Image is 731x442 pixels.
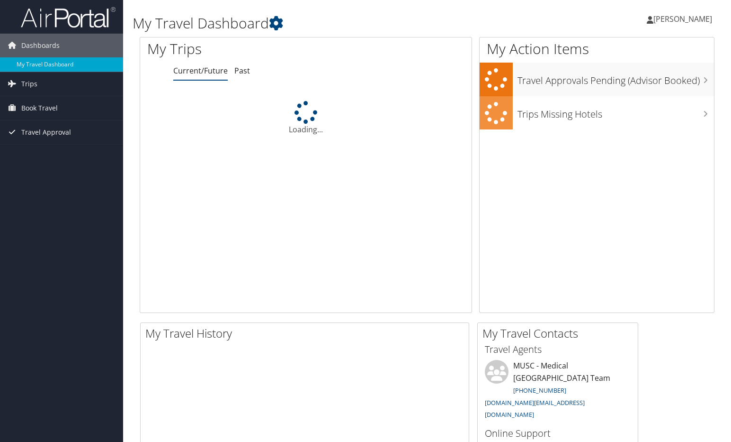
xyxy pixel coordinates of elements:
[480,63,714,96] a: Travel Approvals Pending (Advisor Booked)
[485,398,585,419] a: [DOMAIN_NAME][EMAIL_ADDRESS][DOMAIN_NAME]
[517,103,714,121] h3: Trips Missing Hotels
[140,101,472,135] div: Loading...
[647,5,722,33] a: [PERSON_NAME]
[21,120,71,144] span: Travel Approval
[482,325,638,341] h2: My Travel Contacts
[480,39,714,59] h1: My Action Items
[21,96,58,120] span: Book Travel
[21,34,60,57] span: Dashboards
[234,65,250,76] a: Past
[485,343,631,356] h3: Travel Agents
[133,13,525,33] h1: My Travel Dashboard
[21,72,37,96] span: Trips
[517,69,714,87] h3: Travel Approvals Pending (Advisor Booked)
[485,427,631,440] h3: Online Support
[480,360,635,423] li: MUSC - Medical [GEOGRAPHIC_DATA] Team
[21,6,116,28] img: airportal-logo.png
[173,65,228,76] a: Current/Future
[513,386,566,395] a: [PHONE_NUMBER]
[147,39,326,59] h1: My Trips
[480,96,714,130] a: Trips Missing Hotels
[653,14,712,24] span: [PERSON_NAME]
[145,325,469,341] h2: My Travel History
